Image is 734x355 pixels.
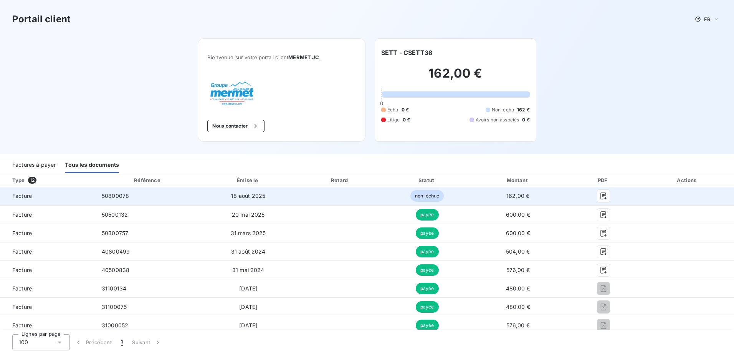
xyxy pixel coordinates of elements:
[102,285,126,292] span: 31100134
[506,211,530,218] span: 600,00 €
[6,285,89,292] span: Facture
[410,190,444,202] span: non-échue
[506,322,530,328] span: 576,00 €
[288,54,319,60] span: MERMET JC
[19,338,28,346] span: 100
[202,176,294,184] div: Émise le
[6,266,89,274] span: Facture
[506,304,530,310] span: 480,00 €
[517,106,530,113] span: 162 €
[6,248,89,255] span: Facture
[8,176,94,184] div: Type
[134,177,160,183] div: Référence
[386,176,469,184] div: Statut
[12,157,56,173] div: Factures à payer
[6,229,89,237] span: Facture
[12,12,71,26] h3: Portail client
[232,211,265,218] span: 20 mai 2025
[102,230,128,236] span: 50300757
[402,106,409,113] span: 0 €
[239,304,257,310] span: [DATE]
[65,157,119,173] div: Tous les documents
[476,116,519,123] span: Avoirs non associés
[298,176,382,184] div: Retard
[6,211,89,219] span: Facture
[506,248,530,255] span: 504,00 €
[121,338,123,346] span: 1
[207,120,264,132] button: Nous contacter
[416,283,439,294] span: payée
[506,285,530,292] span: 480,00 €
[416,246,439,257] span: payée
[102,248,130,255] span: 40800499
[102,192,129,199] span: 50800078
[567,176,640,184] div: PDF
[387,106,398,113] span: Échu
[381,48,432,57] h6: SETT - CSETT38
[231,192,265,199] span: 18 août 2025
[232,267,265,273] span: 31 mai 2024
[506,192,529,199] span: 162,00 €
[207,54,356,60] span: Bienvenue sur votre portail client .
[492,106,514,113] span: Non-échu
[207,79,256,108] img: Company logo
[416,301,439,313] span: payée
[102,304,127,310] span: 31100075
[239,285,257,292] span: [DATE]
[387,116,400,123] span: Litige
[416,264,439,276] span: payée
[6,192,89,200] span: Facture
[704,16,710,22] span: FR
[28,177,36,184] span: 12
[102,322,128,328] span: 31000052
[102,267,129,273] span: 40500838
[416,320,439,331] span: payée
[102,211,128,218] span: 50500132
[403,116,410,123] span: 0 €
[231,230,266,236] span: 31 mars 2025
[380,100,383,106] span: 0
[416,209,439,221] span: payée
[6,322,89,329] span: Facture
[506,267,530,273] span: 576,00 €
[472,176,564,184] div: Montant
[239,322,257,328] span: [DATE]
[116,334,127,350] button: 1
[70,334,116,350] button: Précédent
[6,303,89,311] span: Facture
[231,248,266,255] span: 31 août 2024
[416,227,439,239] span: payée
[381,66,530,89] h2: 162,00 €
[127,334,166,350] button: Suivant
[522,116,529,123] span: 0 €
[506,230,530,236] span: 600,00 €
[643,176,732,184] div: Actions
